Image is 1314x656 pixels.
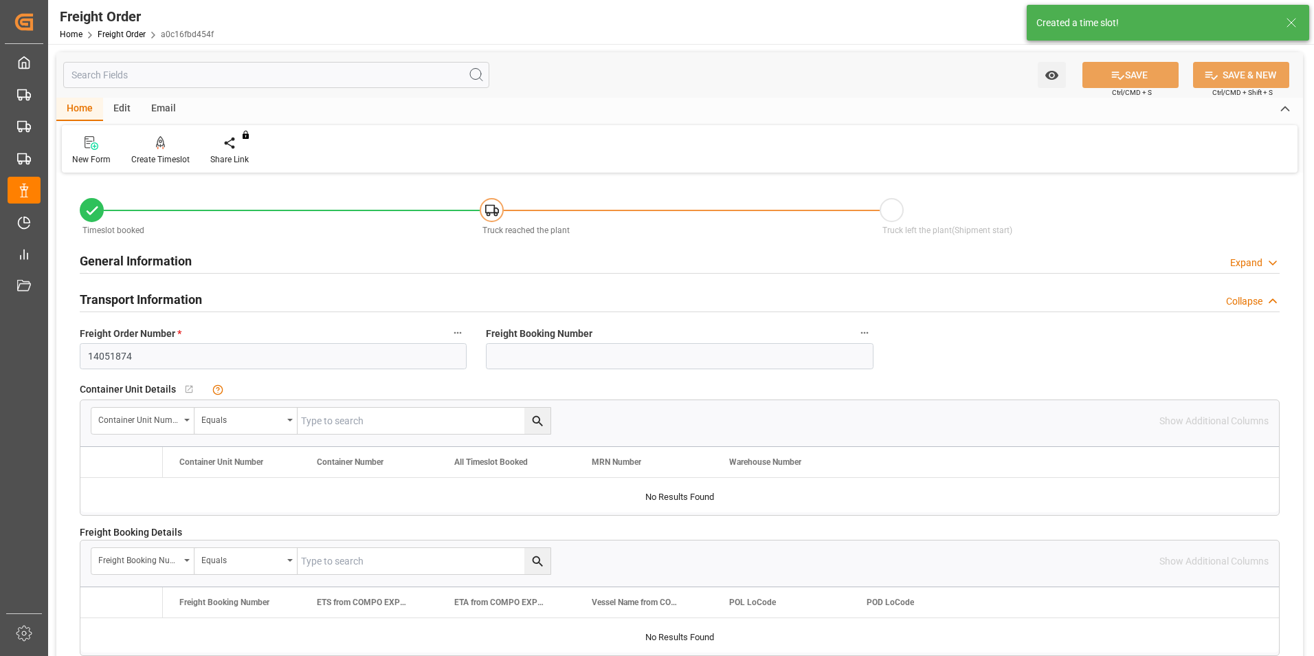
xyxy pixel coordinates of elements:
span: MRN Number [592,457,641,467]
span: Freight Order Number [80,327,181,341]
span: Vessel Name from COMPO EXPERT [592,598,684,607]
span: Timeslot booked [82,226,144,235]
span: Container Unit Number [179,457,263,467]
input: Search Fields [63,62,489,88]
button: open menu [91,548,194,574]
button: SAVE [1082,62,1179,88]
button: Freight Order Number * [449,324,467,342]
div: Freight Order [60,6,214,27]
span: Ctrl/CMD + Shift + S [1212,87,1273,98]
div: Created a time slot! [1036,16,1273,30]
div: Email [141,98,186,121]
a: Freight Order [98,30,146,39]
span: Warehouse Number [729,457,801,467]
div: New Form [72,153,111,166]
div: Expand [1230,256,1262,270]
h2: Transport Information [80,290,202,309]
span: Freight Booking Number [179,598,269,607]
span: Container Number [317,457,383,467]
button: open menu [194,408,298,434]
a: Home [60,30,82,39]
span: POL LoCode [729,598,776,607]
span: Freight Booking Number [486,327,592,341]
span: Container Unit Details [80,382,176,397]
div: Home [56,98,103,121]
div: Edit [103,98,141,121]
span: ETS from COMPO EXPERT [317,598,409,607]
button: search button [524,548,550,574]
h2: General Information [80,252,192,270]
span: ETA from COMPO EXPERT [454,598,546,607]
span: Ctrl/CMD + S [1112,87,1152,98]
span: POD LoCode [867,598,914,607]
span: Truck left the plant(Shipment start) [882,226,1012,235]
div: Equals [201,411,282,426]
span: All Timeslot Booked [454,457,528,467]
button: open menu [1038,62,1066,88]
span: Truck reached the plant [482,226,570,235]
input: Type to search [298,408,550,434]
button: Freight Booking Number [856,324,873,342]
button: open menu [194,548,298,574]
button: open menu [91,408,194,434]
div: Freight Booking Number [98,551,179,567]
div: Equals [201,551,282,567]
div: Collapse [1226,294,1262,309]
input: Type to search [298,548,550,574]
button: SAVE & NEW [1193,62,1289,88]
div: Container Unit Number [98,411,179,426]
div: Create Timeslot [131,153,190,166]
button: search button [524,408,550,434]
span: Freight Booking Details [80,525,182,540]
